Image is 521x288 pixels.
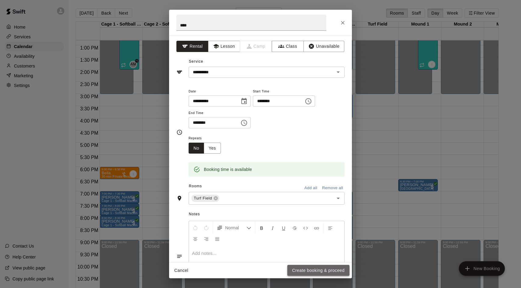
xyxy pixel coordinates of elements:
button: Format Underline [278,222,289,233]
span: Date [189,88,251,96]
svg: Timing [176,129,183,135]
button: Unavailable [303,41,344,52]
button: Create booking & proceed [287,265,349,276]
button: Cancel [172,265,191,276]
span: Service [189,59,203,64]
button: Formatting Options [214,222,254,233]
svg: Rooms [176,195,183,201]
button: Class [272,41,304,52]
button: No [189,143,204,154]
span: Camps can only be created in the Services page [240,41,272,52]
span: End Time [189,109,251,117]
button: Insert Link [311,222,322,233]
button: Choose date, selected date is Aug 14, 2025 [238,95,250,107]
div: Turf Field [191,195,219,202]
button: Close [337,17,348,28]
button: Insert Code [300,222,311,233]
button: Rental [176,41,208,52]
button: Choose time, selected time is 7:00 PM [238,117,250,129]
button: Redo [201,222,211,233]
div: Booking time is available [204,164,252,175]
button: Yes [204,143,221,154]
button: Format Strikethrough [289,222,300,233]
svg: Service [176,69,183,75]
button: Add all [301,183,321,193]
button: Remove all [321,183,345,193]
button: Open [334,68,342,76]
button: Open [334,194,342,203]
span: Start Time [253,88,315,96]
span: Rooms [189,184,202,188]
svg: Notes [176,253,183,259]
span: Repeats [189,134,226,143]
button: Lesson [208,41,240,52]
button: Format Bold [257,222,267,233]
span: Turf Field [191,195,214,201]
button: Choose time, selected time is 6:00 PM [302,95,314,107]
button: Format Italics [268,222,278,233]
button: Undo [190,222,200,233]
button: Right Align [201,233,211,244]
div: outlined button group [189,143,221,154]
span: Notes [189,210,345,219]
button: Center Align [190,233,200,244]
button: Left Align [325,222,335,233]
button: Justify Align [212,233,222,244]
span: Normal [225,225,246,231]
